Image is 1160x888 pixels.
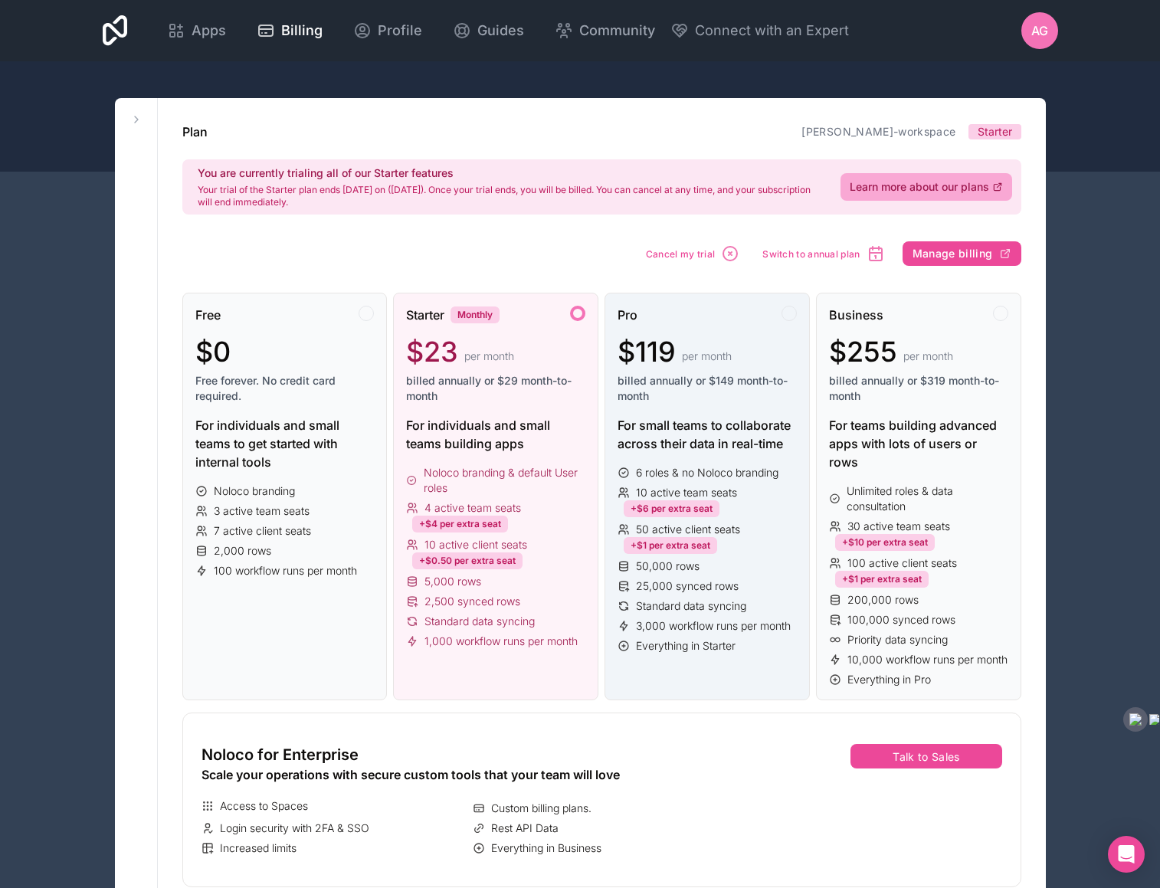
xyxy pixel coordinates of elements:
[220,840,297,856] span: Increased limits
[847,652,1008,667] span: 10,000 workflow runs per month
[341,14,434,48] a: Profile
[847,592,919,608] span: 200,000 rows
[198,165,822,181] h2: You are currently trialing all of our Starter features
[406,336,458,367] span: $23
[624,500,719,517] div: +$6 per extra seat
[636,578,739,594] span: 25,000 synced rows
[636,618,791,634] span: 3,000 workflow runs per month
[847,483,1008,514] span: Unlimited roles & data consultation
[829,373,1008,404] span: billed annually or $319 month-to-month
[195,336,231,367] span: $0
[424,634,578,649] span: 1,000 workflow runs per month
[579,20,655,41] span: Community
[624,537,717,554] div: +$1 per extra seat
[406,306,444,324] span: Starter
[847,555,957,571] span: 100 active client seats
[451,306,500,323] div: Monthly
[214,503,310,519] span: 3 active team seats
[762,248,860,260] span: Switch to annual plan
[491,821,559,836] span: Rest API Data
[424,594,520,609] span: 2,500 synced rows
[636,465,778,480] span: 6 roles & no Noloco branding
[903,349,953,364] span: per month
[412,552,523,569] div: +$0.50 per extra seat
[695,20,849,41] span: Connect with an Expert
[670,20,849,41] button: Connect with an Expert
[682,349,732,364] span: per month
[801,125,955,138] a: [PERSON_NAME]-workspace
[491,840,601,856] span: Everything in Business
[244,14,335,48] a: Billing
[214,483,295,499] span: Noloco branding
[491,801,591,816] span: Custom billing plans.
[406,416,585,453] div: For individuals and small teams building apps
[195,416,375,471] div: For individuals and small teams to get started with internal tools
[646,248,716,260] span: Cancel my trial
[847,612,955,627] span: 100,000 synced rows
[424,465,585,496] span: Noloco branding & default User roles
[220,798,308,814] span: Access to Spaces
[618,373,797,404] span: billed annually or $149 month-to-month
[412,516,508,532] div: +$4 per extra seat
[542,14,667,48] a: Community
[636,485,737,500] span: 10 active team seats
[198,184,822,208] p: Your trial of the Starter plan ends [DATE] on ([DATE]). Once your trial ends, you will be billed....
[424,574,481,589] span: 5,000 rows
[464,349,514,364] span: per month
[618,306,637,324] span: Pro
[202,744,359,765] span: Noloco for Enterprise
[1031,21,1048,40] span: AG
[829,416,1008,471] div: For teams building advanced apps with lots of users or rows
[618,416,797,453] div: For small teams to collaborate across their data in real-time
[477,20,524,41] span: Guides
[757,239,890,268] button: Switch to annual plan
[641,239,745,268] button: Cancel my trial
[636,559,700,574] span: 50,000 rows
[636,638,736,654] span: Everything in Starter
[192,20,226,41] span: Apps
[636,522,740,537] span: 50 active client seats
[202,765,739,784] div: Scale your operations with secure custom tools that your team will love
[281,20,323,41] span: Billing
[441,14,536,48] a: Guides
[847,519,950,534] span: 30 active team seats
[850,179,989,195] span: Learn more about our plans
[829,306,883,324] span: Business
[195,306,221,324] span: Free
[424,537,527,552] span: 10 active client seats
[424,500,521,516] span: 4 active team seats
[829,336,897,367] span: $255
[220,821,369,836] span: Login security with 2FA & SSO
[195,373,375,404] span: Free forever. No credit card required.
[835,534,935,551] div: +$10 per extra seat
[155,14,238,48] a: Apps
[841,173,1012,201] a: Learn more about our plans
[214,563,357,578] span: 100 workflow runs per month
[214,543,271,559] span: 2,000 rows
[214,523,311,539] span: 7 active client seats
[182,123,208,141] h1: Plan
[618,336,676,367] span: $119
[913,247,993,261] span: Manage billing
[847,632,948,647] span: Priority data syncing
[903,241,1021,266] button: Manage billing
[835,571,929,588] div: +$1 per extra seat
[636,598,746,614] span: Standard data syncing
[406,373,585,404] span: billed annually or $29 month-to-month
[378,20,422,41] span: Profile
[850,744,1001,768] button: Talk to Sales
[1108,836,1145,873] div: Open Intercom Messenger
[978,124,1012,139] span: Starter
[847,672,931,687] span: Everything in Pro
[424,614,535,629] span: Standard data syncing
